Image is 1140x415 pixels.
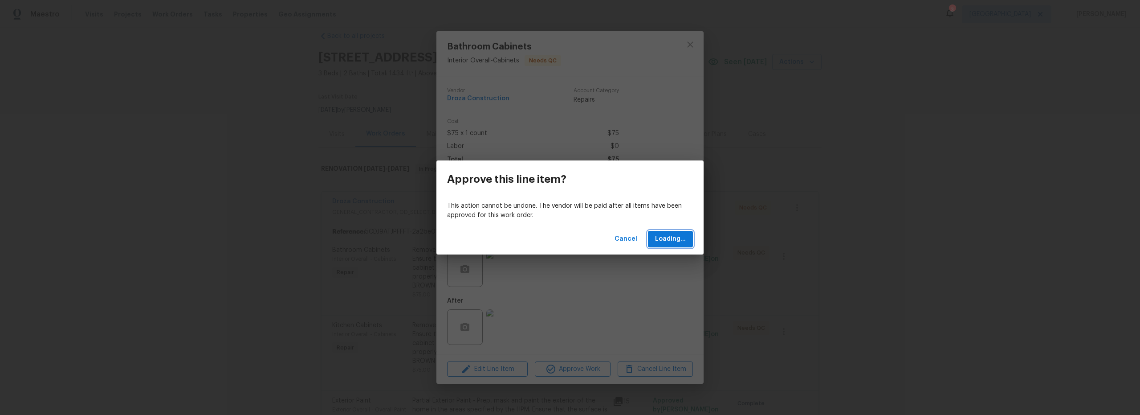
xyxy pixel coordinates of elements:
[447,201,693,220] p: This action cannot be undone. The vendor will be paid after all items have been approved for this...
[447,173,566,185] h3: Approve this line item?
[655,234,686,245] span: Loading...
[648,231,693,247] button: Loading...
[615,234,637,245] span: Cancel
[611,231,641,247] button: Cancel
